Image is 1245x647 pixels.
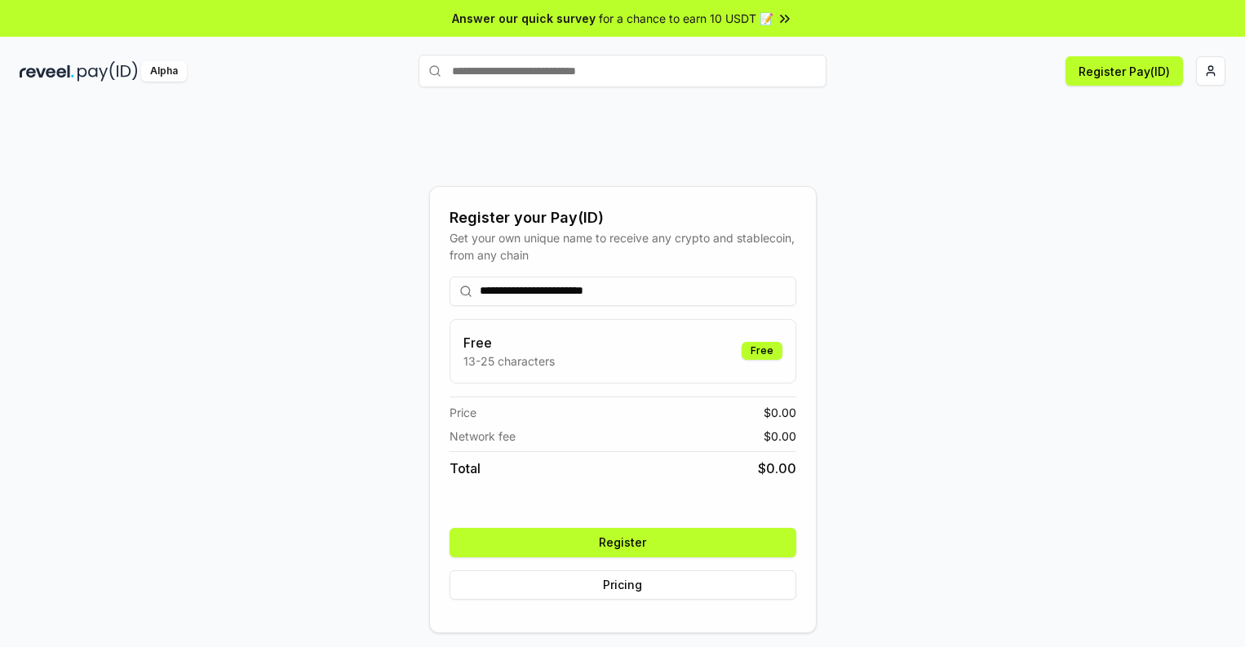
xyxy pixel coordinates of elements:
[450,229,796,264] div: Get your own unique name to receive any crypto and stablecoin, from any chain
[141,61,187,82] div: Alpha
[463,333,555,352] h3: Free
[78,61,138,82] img: pay_id
[764,404,796,421] span: $ 0.00
[450,570,796,600] button: Pricing
[599,10,773,27] span: for a chance to earn 10 USDT 📝
[452,10,596,27] span: Answer our quick survey
[20,61,74,82] img: reveel_dark
[450,459,481,478] span: Total
[450,528,796,557] button: Register
[463,352,555,370] p: 13-25 characters
[450,404,476,421] span: Price
[1066,56,1183,86] button: Register Pay(ID)
[764,428,796,445] span: $ 0.00
[450,428,516,445] span: Network fee
[742,342,782,360] div: Free
[758,459,796,478] span: $ 0.00
[450,206,796,229] div: Register your Pay(ID)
